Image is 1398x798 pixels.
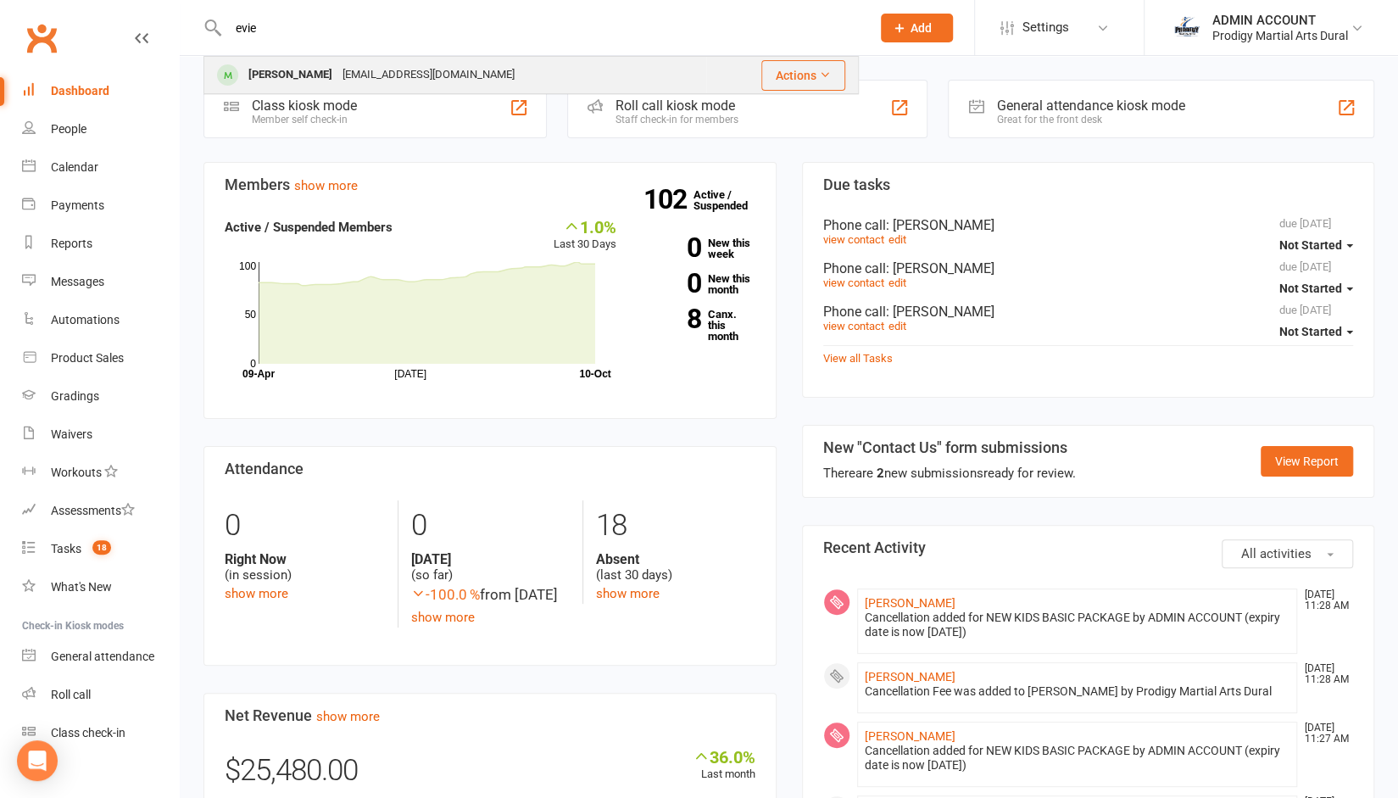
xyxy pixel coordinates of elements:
[886,217,994,233] span: : [PERSON_NAME]
[51,198,104,212] div: Payments
[22,148,179,187] a: Calendar
[22,339,179,377] a: Product Sales
[1296,589,1352,611] time: [DATE] 11:28 AM
[22,187,179,225] a: Payments
[996,114,1184,126] div: Great for the front desk
[1279,325,1342,338] span: Not Started
[294,178,358,193] a: show more
[642,309,755,342] a: 8Canx. this month
[22,225,179,263] a: Reports
[823,539,1354,556] h3: Recent Activity
[17,740,58,781] div: Open Intercom Messenger
[693,747,755,766] div: 36.0%
[865,744,1290,773] div: Cancellation added for NEW KIDS BASIC PACKAGE by ADMIN ACCOUNT (expiry date is now [DATE])
[1241,546,1312,561] span: All activities
[615,114,738,126] div: Staff check-in for members
[761,60,845,91] button: Actions
[22,568,179,606] a: What's New
[411,551,571,567] strong: [DATE]
[1279,238,1342,252] span: Not Started
[823,276,884,289] a: view contact
[51,650,154,663] div: General attendance
[51,726,125,739] div: Class check-in
[881,14,953,42] button: Add
[316,709,380,724] a: show more
[1222,539,1353,568] button: All activities
[225,500,385,551] div: 0
[225,460,755,477] h3: Attendance
[51,122,86,136] div: People
[823,304,1354,320] div: Phone call
[51,688,91,701] div: Roll call
[823,176,1354,193] h3: Due tasks
[642,306,701,332] strong: 8
[642,273,755,295] a: 0New this month
[823,439,1076,456] h3: New "Contact Us" form submissions
[865,611,1290,639] div: Cancellation added for NEW KIDS BASIC PACKAGE by ADMIN ACCOUNT (expiry date is now [DATE])
[823,463,1076,483] div: There are new submissions ready for review.
[411,586,480,603] span: -100.0 %
[51,389,99,403] div: Gradings
[1212,28,1348,43] div: Prodigy Martial Arts Dural
[51,351,124,365] div: Product Sales
[22,72,179,110] a: Dashboard
[1279,282,1342,295] span: Not Started
[22,530,179,568] a: Tasks 18
[22,301,179,339] a: Automations
[51,504,135,517] div: Assessments
[22,263,179,301] a: Messages
[51,84,109,98] div: Dashboard
[225,220,393,235] strong: Active / Suspended Members
[1279,230,1353,260] button: Not Started
[865,729,955,743] a: [PERSON_NAME]
[225,551,385,567] strong: Right Now
[865,684,1290,699] div: Cancellation Fee was added to [PERSON_NAME] by Prodigy Martial Arts Dural
[22,377,179,416] a: Gradings
[554,217,616,254] div: Last 30 Days
[888,320,906,332] a: edit
[996,98,1184,114] div: General attendance kiosk mode
[411,551,571,583] div: (so far)
[886,260,994,276] span: : [PERSON_NAME]
[693,176,768,224] a: 102Active / Suspended
[823,217,1354,233] div: Phone call
[411,500,571,551] div: 0
[911,21,932,35] span: Add
[51,237,92,250] div: Reports
[51,427,92,441] div: Waivers
[888,276,906,289] a: edit
[643,187,693,212] strong: 102
[337,63,520,87] div: [EMAIL_ADDRESS][DOMAIN_NAME]
[1170,11,1204,45] img: thumb_image1686208220.png
[243,63,337,87] div: [PERSON_NAME]
[22,638,179,676] a: General attendance kiosk mode
[1212,13,1348,28] div: ADMIN ACCOUNT
[51,580,112,594] div: What's New
[642,235,701,260] strong: 0
[22,676,179,714] a: Roll call
[596,500,755,551] div: 18
[22,454,179,492] a: Workouts
[642,237,755,259] a: 0New this week
[252,98,357,114] div: Class kiosk mode
[51,542,81,555] div: Tasks
[1296,663,1352,685] time: [DATE] 11:28 AM
[888,233,906,246] a: edit
[823,320,884,332] a: view contact
[886,304,994,320] span: : [PERSON_NAME]
[252,114,357,126] div: Member self check-in
[92,540,111,555] span: 18
[596,551,755,583] div: (last 30 days)
[1296,723,1352,745] time: [DATE] 11:27 AM
[823,260,1354,276] div: Phone call
[225,176,755,193] h3: Members
[865,670,955,684] a: [PERSON_NAME]
[22,714,179,752] a: Class kiosk mode
[642,271,701,296] strong: 0
[20,17,63,59] a: Clubworx
[22,492,179,530] a: Assessments
[554,217,616,236] div: 1.0%
[865,596,955,610] a: [PERSON_NAME]
[51,313,120,326] div: Automations
[1261,446,1353,477] a: View Report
